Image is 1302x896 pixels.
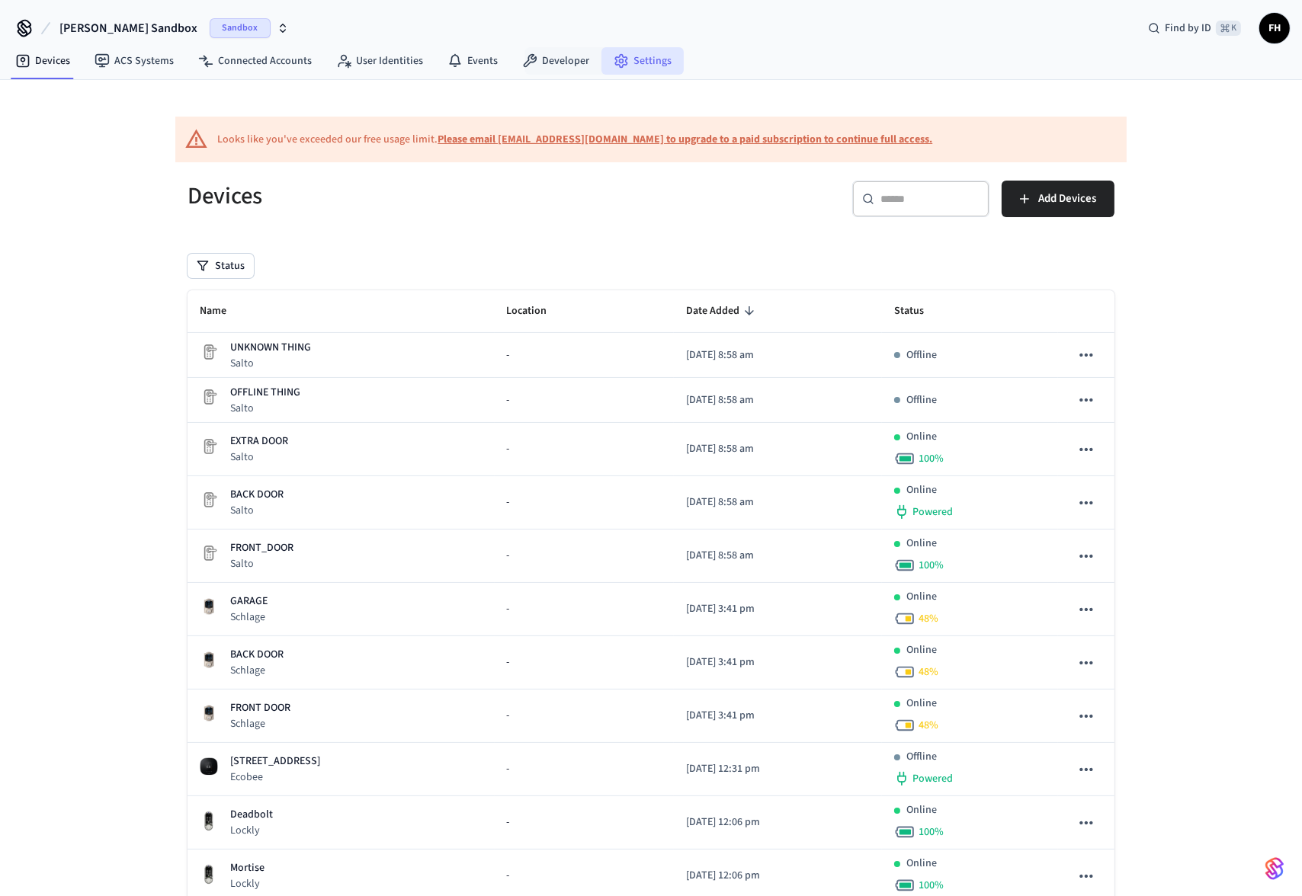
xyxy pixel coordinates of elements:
p: [DATE] 12:06 pm [686,868,870,884]
p: BACK DOOR [230,487,284,503]
p: Offline [906,347,937,363]
img: Schlage Sense Smart Deadbolt with Camelot Trim, Front [200,597,218,616]
a: Connected Accounts [186,47,324,75]
span: - [507,494,510,510]
button: FH [1259,13,1290,43]
p: GARAGE [230,594,268,610]
p: [DATE] 8:58 am [686,494,870,510]
h5: Devices [188,181,642,212]
span: 100 % [919,451,944,466]
img: Schlage Sense Smart Deadbolt with Camelot Trim, Front [200,651,218,669]
span: - [507,392,510,408]
p: Online [906,802,937,818]
span: 48 % [919,664,938,680]
img: Placeholder Lock Image [200,544,218,562]
p: Online [906,482,937,498]
span: - [507,654,510,670]
p: Offline [906,749,937,765]
img: SeamLogoGradient.69752ec5.svg [1265,856,1284,881]
p: Salto [230,450,288,465]
span: Name [200,299,246,323]
span: - [507,814,510,830]
p: Online [906,696,937,712]
span: 48 % [919,611,938,626]
span: 100 % [919,824,944,840]
p: UNKNOWN THING [230,340,311,356]
span: ⌘ K [1216,21,1241,36]
span: Date Added [686,299,759,323]
img: Lockly Vision Lock, Front [200,811,218,833]
a: Events [435,47,510,75]
p: [STREET_ADDRESS] [230,754,320,770]
p: Online [906,642,937,658]
p: EXTRA DOOR [230,434,288,450]
p: Lockly [230,823,273,838]
span: - [507,441,510,457]
span: - [507,347,510,363]
span: - [507,548,510,564]
div: Looks like you've exceeded our free usage limit. [217,132,932,148]
p: [DATE] 8:58 am [686,392,870,408]
span: 100 % [919,878,944,893]
p: [DATE] 3:41 pm [686,654,870,670]
a: Please email [EMAIL_ADDRESS][DOMAIN_NAME] to upgrade to a paid subscription to continue full access. [438,132,932,147]
p: Online [906,536,937,552]
p: Online [906,429,937,445]
span: FH [1261,14,1288,42]
p: Salto [230,401,300,416]
a: ACS Systems [82,47,186,75]
span: [PERSON_NAME] Sandbox [59,19,197,37]
p: [DATE] 8:58 am [686,441,870,457]
span: Status [894,299,944,323]
span: Powered [912,504,953,520]
p: Salto [230,556,293,571]
a: Settings [601,47,684,75]
a: User Identities [324,47,435,75]
span: Location [507,299,567,323]
span: Powered [912,771,953,786]
p: [DATE] 12:06 pm [686,814,870,830]
span: Find by ID [1165,21,1211,36]
img: Placeholder Lock Image [200,491,218,509]
a: Devices [3,47,82,75]
p: Schlage [230,716,290,731]
a: Developer [510,47,601,75]
p: [DATE] 3:41 pm [686,708,870,724]
p: Deadbolt [230,807,273,823]
span: - [507,761,510,777]
p: Lockly [230,876,265,891]
span: 48 % [919,718,938,733]
p: FRONT_DOOR [230,540,293,556]
button: Add Devices [1002,181,1114,217]
p: FRONT DOOR [230,700,290,716]
button: Status [188,254,254,278]
span: - [507,868,510,884]
img: ecobee_lite_3 [200,757,218,776]
img: Placeholder Lock Image [200,437,218,456]
p: Ecobee [230,770,320,785]
p: Schlage [230,663,284,678]
p: Schlage [230,610,268,625]
span: Add Devices [1038,189,1096,209]
p: Online [906,856,937,872]
img: Placeholder Lock Image [200,388,218,406]
span: Sandbox [210,18,271,38]
div: Find by ID⌘ K [1136,14,1253,42]
p: OFFLINE THING [230,385,300,401]
p: Salto [230,356,311,371]
img: Lockly Vision Lock, Front [200,864,218,886]
p: [DATE] 8:58 am [686,548,870,564]
p: BACK DOOR [230,647,284,663]
img: Placeholder Lock Image [200,343,218,361]
span: - [507,708,510,724]
img: Schlage Sense Smart Deadbolt with Camelot Trim, Front [200,704,218,722]
p: [DATE] 3:41 pm [686,601,870,617]
p: Offline [906,392,937,408]
p: Online [906,589,937,605]
span: - [507,601,510,617]
span: 100 % [919,558,944,573]
p: [DATE] 12:31 pm [686,761,870,777]
p: Salto [230,503,284,518]
p: [DATE] 8:58 am [686,347,870,363]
